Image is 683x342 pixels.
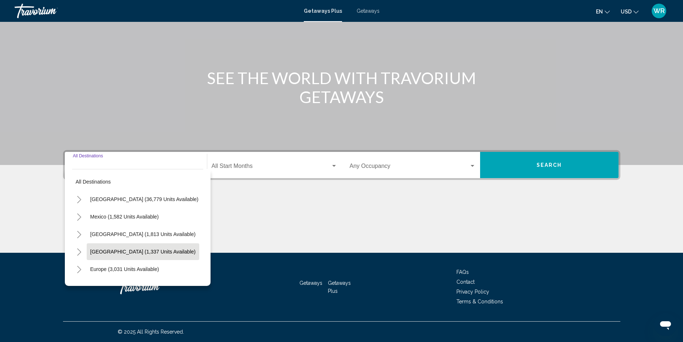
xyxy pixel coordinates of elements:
a: FAQs [456,269,469,275]
div: Search widget [65,152,619,178]
span: © 2025 All Rights Reserved. [118,329,184,335]
a: Travorium [15,4,297,18]
iframe: Button to launch messaging window [654,313,677,336]
a: Terms & Conditions [456,299,503,304]
span: Search [537,162,562,168]
button: Toggle United States (36,779 units available) [72,192,87,207]
span: Europe (3,031 units available) [90,266,159,272]
button: Toggle Canada (1,813 units available) [72,227,87,241]
a: Getaways Plus [304,8,342,14]
button: Change currency [621,6,639,17]
button: Toggle Europe (3,031 units available) [72,262,87,276]
button: Mexico (1,582 units available) [87,208,162,225]
span: USD [621,9,632,15]
button: Change language [596,6,610,17]
button: Toggle Australia (218 units available) [72,279,87,294]
a: Getaways [357,8,380,14]
button: Europe (3,031 units available) [87,261,163,278]
a: Getaways Plus [328,280,351,294]
button: Toggle Caribbean & Atlantic Islands (1,337 units available) [72,244,87,259]
a: Travorium [118,276,191,298]
a: Getaways [299,280,322,286]
button: [GEOGRAPHIC_DATA] (36,779 units available) [87,191,202,208]
a: Contact [456,279,475,285]
button: Search [480,152,619,178]
button: [GEOGRAPHIC_DATA] (1,813 units available) [87,226,199,243]
button: Toggle Mexico (1,582 units available) [72,209,87,224]
span: [GEOGRAPHIC_DATA] (1,337 units available) [90,249,196,255]
span: WR [653,7,665,15]
button: [GEOGRAPHIC_DATA] (1,337 units available) [87,243,199,260]
button: [GEOGRAPHIC_DATA] (218 units available) [87,278,195,295]
button: All destinations [72,173,203,190]
span: All destinations [76,179,111,185]
span: [GEOGRAPHIC_DATA] (36,779 units available) [90,196,199,202]
span: [GEOGRAPHIC_DATA] (1,813 units available) [90,231,196,237]
span: Mexico (1,582 units available) [90,214,159,220]
h1: SEE THE WORLD WITH TRAVORIUM GETAWAYS [205,68,478,106]
button: User Menu [649,3,668,19]
span: en [596,9,603,15]
a: Privacy Policy [456,289,489,295]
